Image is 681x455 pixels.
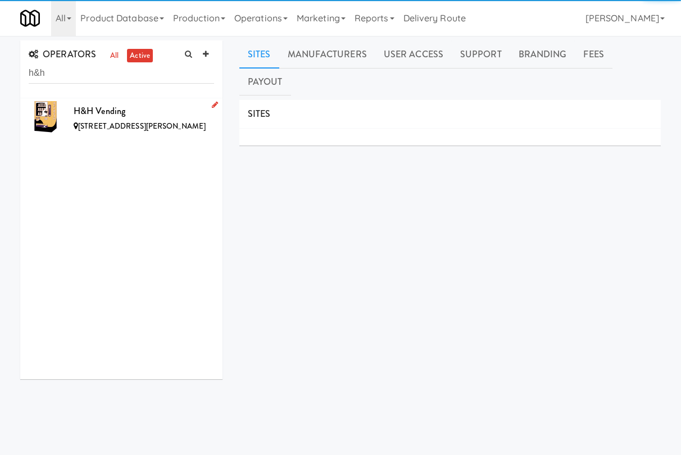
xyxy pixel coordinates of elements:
[279,40,375,69] a: Manufacturers
[29,63,214,84] input: Search Operator
[29,48,96,61] span: OPERATORS
[452,40,510,69] a: Support
[127,49,153,63] a: active
[74,103,214,120] div: H&H Vending
[239,40,279,69] a: Sites
[78,121,206,131] span: [STREET_ADDRESS][PERSON_NAME]
[510,40,575,69] a: Branding
[107,49,121,63] a: all
[239,68,291,96] a: Payout
[20,98,223,138] li: H&H Vending[STREET_ADDRESS][PERSON_NAME]
[248,107,271,120] span: SITES
[20,8,40,28] img: Micromart
[375,40,452,69] a: User Access
[575,40,612,69] a: Fees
